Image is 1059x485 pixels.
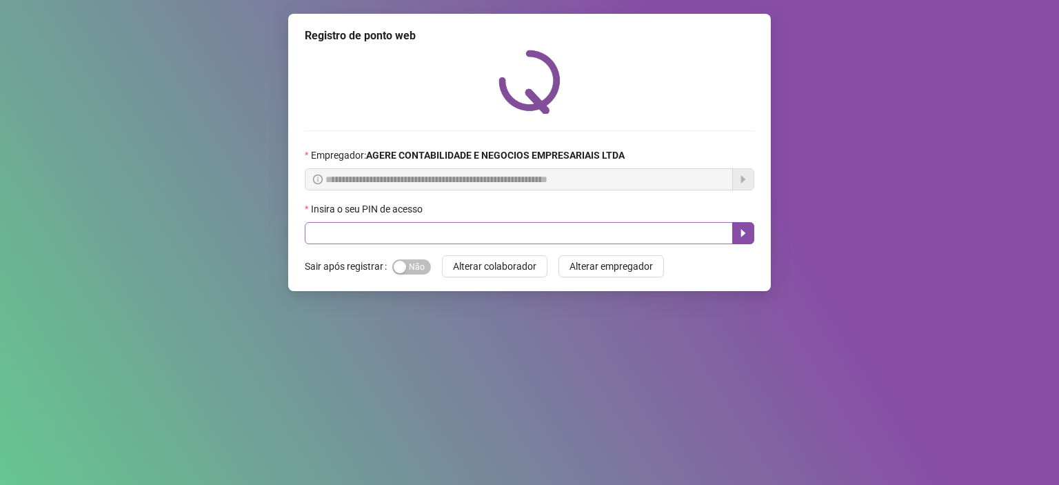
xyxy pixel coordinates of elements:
[442,255,547,277] button: Alterar colaborador
[305,201,432,217] label: Insira o seu PIN de acesso
[453,259,536,274] span: Alterar colaborador
[305,28,754,44] div: Registro de ponto web
[305,255,392,277] label: Sair após registrar
[366,150,625,161] strong: AGERE CONTABILIDADE E NEGOCIOS EMPRESARIAIS LTDA
[498,50,561,114] img: QRPoint
[311,148,625,163] span: Empregador :
[558,255,664,277] button: Alterar empregador
[313,175,323,184] span: info-circle
[569,259,653,274] span: Alterar empregador
[738,228,749,239] span: caret-right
